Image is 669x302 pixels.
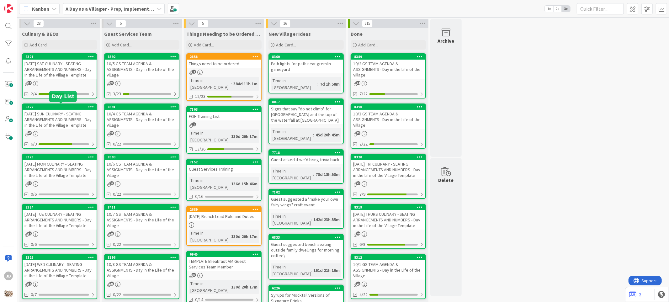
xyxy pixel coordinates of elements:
[190,160,261,164] div: 7152
[25,205,97,209] div: 8324
[230,180,259,187] div: 136d 15h 46m
[113,291,121,298] span: 0/22
[190,252,261,257] div: 6945
[187,212,261,220] div: [DATE] Brunch Lead Role and Duties
[23,104,97,110] div: 8322
[271,128,313,142] div: Time in [GEOGRAPHIC_DATA]
[562,6,570,12] span: 3x
[189,130,229,143] div: Time in [GEOGRAPHIC_DATA]
[269,99,343,105] div: 8017
[108,105,179,109] div: 8391
[23,204,97,230] div: 8324[DATE] TUE CULINARY - SEATING ARRANGEMENTS AND NUMBERS - Day in the Life of the Village Template
[269,285,343,291] div: 6226
[33,20,44,27] span: 28
[189,230,229,243] div: Time in [GEOGRAPHIC_DATA]
[108,205,179,209] div: 8411
[269,105,343,124] div: Signs that say "do not climb" for [GEOGRAPHIC_DATA] and the top of the waterfall at [GEOGRAPHIC_D...
[356,181,360,185] span: 43
[351,154,425,179] div: 8320[DATE] FRI CULINARY - SEATING ARRANGEMENTS AND NUMBERS - Day in the Life of the Village Template
[31,291,37,298] span: 0/7
[110,231,114,236] span: 23
[105,204,179,230] div: 841110/7 GS TEAM AGENDA & ASSIGNMENTS - Day in the Life of the Village
[190,107,261,112] div: 7103
[31,91,37,97] span: 2/4
[31,241,37,248] span: 0/6
[314,131,341,138] div: 45d 20h 45m
[195,93,205,100] span: 12/23
[351,154,425,160] div: 8320
[272,286,343,290] div: 6226
[311,267,312,274] span: :
[351,210,425,230] div: [DATE] THURS CULINARY - SEATING ARRANGEMENTS AND NUMBERS - Day in the Life of the Village Template
[187,165,261,173] div: Guest Services Training
[187,252,261,257] div: 6945
[229,283,230,290] span: :
[359,191,365,198] span: 7/9
[272,235,343,240] div: 6833
[192,122,196,126] span: 1
[269,235,343,240] div: 6833
[312,216,341,223] div: 142d 23h 55m
[230,233,259,240] div: 130d 20h 17m
[269,54,343,60] div: 8360
[32,5,49,13] span: Kanban
[23,204,97,210] div: 8324
[438,176,454,184] div: Delete
[230,133,259,140] div: 130d 20h 17m
[23,154,97,179] div: 8323[DATE] MON CULINARY - SEATING ARRANGEMENTS AND NUMBERS - Day in the Life of the Village Template
[187,107,261,120] div: 7103FOH Training List
[195,146,205,152] span: 13/36
[187,159,261,165] div: 7152
[105,160,179,179] div: 10/6 GS TEAM AGENDA & ASSIGNMENTS - Day in the Life of the Village
[351,260,425,280] div: 10/1 GS TEAM AGENDA & ASSIGNMENTS - Day in the Life of the Village
[105,255,179,260] div: 8396
[351,160,425,179] div: [DATE] FRI CULINARY - SEATING ARRANGEMENTS AND NUMBERS - Day in the Life of the Village Template
[112,42,132,48] span: Add Card...
[318,81,341,87] div: 7d 1h 58m
[113,241,121,248] span: 0/22
[110,131,114,135] span: 23
[195,193,203,200] span: 0/16
[66,6,178,12] b: A Day as a Villager - Prep, Implement and Execute
[272,55,343,59] div: 8360
[269,189,343,209] div: 7102Guest suggested a "make your own fairy wings" craft event
[269,54,343,73] div: 8360Path lights for path near gremlin gameyard
[356,231,360,236] span: 40
[28,81,32,85] span: 37
[23,210,97,230] div: [DATE] TUE CULINARY - SEATING ARRANGEMENTS AND NUMBERS - Day in the Life of the Village Template
[438,37,454,45] div: Archive
[105,104,179,129] div: 839110/4 GS TEAM AGENDA & ASSIGNMENTS - Day in the Life of the Village
[272,151,343,155] div: 7718
[115,20,126,27] span: 5
[187,207,261,212] div: 2689
[105,104,179,110] div: 8391
[269,99,343,124] div: 8017Signs that say "do not climb" for [GEOGRAPHIC_DATA] and the top of the waterfall at [GEOGRAPH...
[187,54,261,60] div: 2858
[23,260,97,280] div: [DATE] WED CULINARY - SEATING ARRANGEMENTS AND NUMBERS - Day in the Life of the Village Template
[351,204,425,230] div: 8319[DATE] THURS CULINARY - SEATING ARRANGEMENTS AND NUMBERS - Day in the Life of the Village Tem...
[25,255,97,260] div: 8325
[359,91,368,97] span: 7/22
[354,255,425,260] div: 8312
[187,60,261,68] div: Things need to be ordered
[29,42,50,48] span: Add Card...
[629,291,641,298] a: 2
[28,131,32,135] span: 40
[192,70,196,74] span: 4
[229,133,230,140] span: :
[271,77,317,91] div: Time in [GEOGRAPHIC_DATA]
[187,252,261,271] div: 6945TEMPLATE Breakfast AM Guest Services Team Member
[187,112,261,120] div: FOH Training List
[113,91,121,97] span: 3/23
[110,81,114,85] span: 24
[356,131,360,135] span: 23
[194,42,214,48] span: Add Card...
[269,156,343,164] div: Guest asked if we'd bring trivia back
[314,171,341,178] div: 78d 18h 58m
[358,42,378,48] span: Add Card...
[359,141,368,147] span: 2/22
[105,54,179,79] div: 839210/5 GS TEAM AGENDA & ASSIGNMENTS - Day in the Life of the Village
[269,240,343,260] div: Guest suggested bench seating outside family dwellings for morning coffee\
[362,20,373,27] span: 215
